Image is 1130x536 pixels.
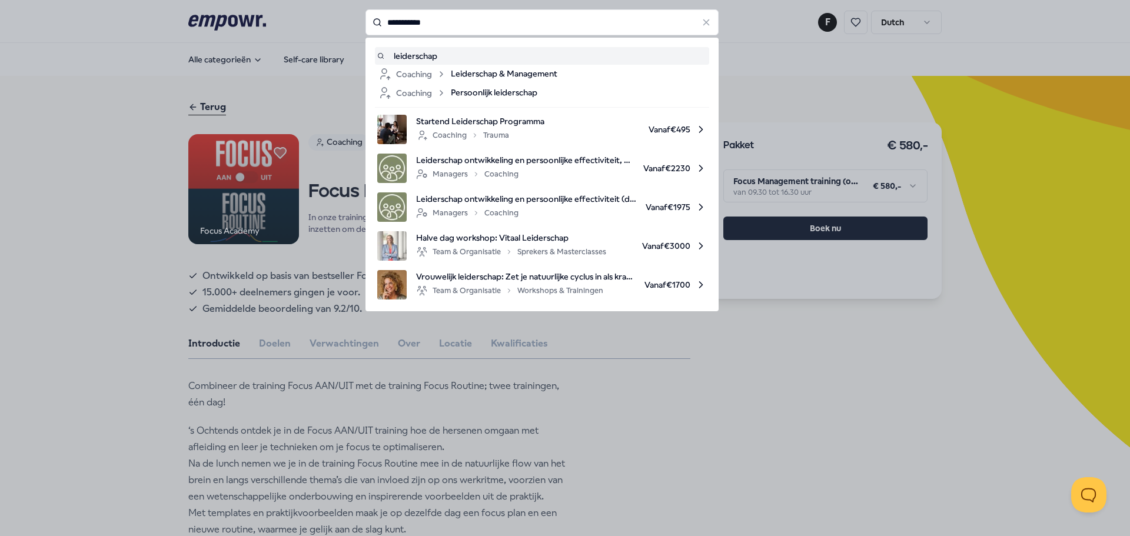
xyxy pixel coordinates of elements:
input: Search for products, categories or subcategories [365,9,719,35]
img: product image [377,231,407,261]
span: Persoonlijk leiderschap [451,86,537,100]
img: product image [377,154,407,183]
div: Managers Coaching [416,167,519,181]
span: Startend Leiderschap Programma [416,115,544,128]
span: Vrouwelijk leiderschap: Zet je natuurlijke cyclus in als kracht in jouw leiderschap [416,270,635,283]
span: Leiderschap ontwikkeling en persoonlijke effectiviteit (deel 1); is wat ik doe effectief? [416,192,636,205]
span: Leiderschap ontwikkeling en persoonlijke effectiviteit, de verdieping (deel 2). Wie ben ik als le... [416,154,634,167]
div: Coaching Trauma [416,128,509,142]
a: product imageStartend Leiderschap ProgrammaCoachingTraumaVanaf€495 [377,115,707,144]
span: Vanaf € 3000 [616,231,707,261]
img: product image [377,270,407,299]
span: Vanaf € 2230 [643,154,707,183]
a: leiderschap [377,49,707,62]
span: Leiderschap & Management [451,67,557,81]
img: product image [377,192,407,222]
a: product imageLeiderschap ontwikkeling en persoonlijke effectiviteit, de verdieping (deel 2). Wie ... [377,154,707,183]
span: Vanaf € 495 [554,115,707,144]
span: Vanaf € 1700 [644,270,707,299]
div: Coaching [377,67,446,81]
a: product imageLeiderschap ontwikkeling en persoonlijke effectiviteit (deel 1); is wat ik doe effec... [377,192,707,222]
div: Coaching [377,86,446,100]
a: CoachingPersoonlijk leiderschap [377,86,707,100]
div: Managers Coaching [416,206,519,220]
div: Team & Organisatie Workshops & Trainingen [416,284,603,298]
iframe: Help Scout Beacon - Open [1071,477,1106,512]
a: product imageVrouwelijk leiderschap: Zet je natuurlijke cyclus in als kracht in jouw leiderschapT... [377,270,707,299]
img: product image [377,115,407,144]
div: Team & Organisatie Sprekers & Masterclasses [416,245,606,259]
span: Vanaf € 1975 [646,192,707,222]
a: product imageHalve dag workshop: Vitaal LeiderschapTeam & OrganisatieSprekers & MasterclassesVana... [377,231,707,261]
a: CoachingLeiderschap & Management [377,67,707,81]
span: Halve dag workshop: Vitaal Leiderschap [416,231,606,244]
